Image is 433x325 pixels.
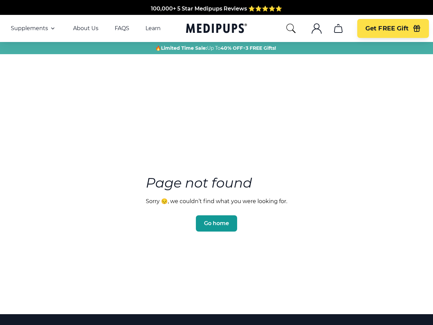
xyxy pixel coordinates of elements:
[155,45,276,51] span: 🔥 Up To +
[11,24,57,32] button: Supplements
[330,20,346,37] button: cart
[146,173,287,193] h3: Page not found
[145,25,161,32] a: Learn
[146,198,287,204] p: Sorry 😔, we couldn’t find what you were looking for.
[309,20,325,37] button: account
[73,25,98,32] a: About Us
[204,220,229,227] span: Go home
[357,19,429,38] button: Get FREE Gift
[11,25,48,32] span: Supplements
[196,215,237,232] button: Go home
[151,5,282,11] span: 100,000+ 5 Star Medipups Reviews ⭐️⭐️⭐️⭐️⭐️
[365,25,409,32] span: Get FREE Gift
[186,22,247,36] a: Medipups
[104,13,329,19] span: Made In The [GEOGRAPHIC_DATA] from domestic & globally sourced ingredients
[115,25,129,32] a: FAQS
[286,23,296,34] button: search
